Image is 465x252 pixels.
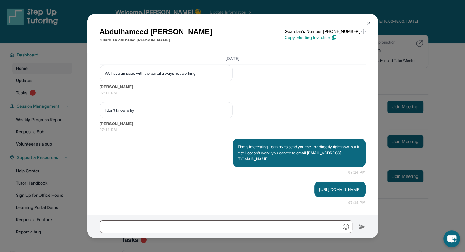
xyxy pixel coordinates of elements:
[100,37,212,43] p: Guardian of Khaled [PERSON_NAME]
[348,169,366,175] span: 07:14 PM
[100,26,212,37] h1: Abdulhameed [PERSON_NAME]
[238,144,361,162] p: That's interesting. I can try to send you the link directly right now, but if it still doesn't wo...
[343,224,349,230] img: Emoji
[100,84,366,90] span: [PERSON_NAME]
[348,200,366,206] span: 07:14 PM
[331,35,337,40] img: Copy Icon
[100,127,366,133] span: 07:11 PM
[105,107,227,113] p: I don't know why
[100,56,366,62] h3: [DATE]
[100,121,366,127] span: [PERSON_NAME]
[285,34,365,41] p: Copy Meeting Invitation
[359,223,366,231] img: Send icon
[285,28,365,34] p: Guardian's Number: [PHONE_NUMBER]
[366,21,371,26] img: Close Icon
[361,28,365,34] span: ⓘ
[100,90,366,96] span: 07:11 PM
[443,230,460,247] button: chat-button
[319,186,360,193] p: [URL][DOMAIN_NAME]
[105,70,227,76] p: We have an issue with the portal always not working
